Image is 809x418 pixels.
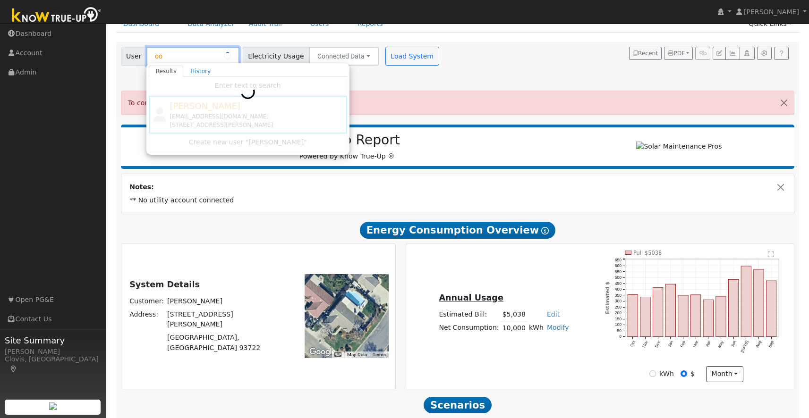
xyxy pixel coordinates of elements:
rect: onclick="" [691,295,701,337]
text: 450 [615,281,622,286]
rect: onclick="" [704,300,714,336]
span: Electricity Usage [243,47,309,66]
rect: onclick="" [766,281,776,337]
td: [STREET_ADDRESS][PERSON_NAME] [166,308,276,331]
text: 250 [615,305,622,309]
text: Jan [667,340,674,348]
h2: Scenario Report [130,132,563,148]
button: Map Data [347,351,367,358]
rect: onclick="" [716,296,726,337]
rect: onclick="" [754,269,764,337]
rect: onclick="" [678,295,688,337]
td: kWh [527,321,545,335]
strong: Notes: [129,183,154,191]
span: User [121,47,147,66]
text: Oct [630,340,637,348]
a: Map [9,365,18,373]
td: Net Consumption: [437,321,501,335]
td: Estimated Bill: [437,308,501,321]
button: Settings [757,47,772,60]
text: 0 [620,334,622,339]
td: [GEOGRAPHIC_DATA], [GEOGRAPHIC_DATA] 93722 [166,331,276,354]
text: 600 [615,263,622,268]
td: Customer: [128,295,166,308]
a: Results [149,66,184,77]
div: Clovis, [GEOGRAPHIC_DATA] [5,354,101,374]
a: Edit [547,310,560,318]
a: Open this area in Google Maps (opens a new window) [307,346,338,358]
span: To connect your utility provider, click "Connect Now" [128,99,303,107]
text: 350 [615,293,622,298]
img: Solar Maintenance Pros [636,142,722,151]
text: 500 [615,275,622,280]
rect: onclick="" [666,284,676,337]
text: 150 [615,317,622,321]
td: $5,038 [501,308,527,321]
button: Multi-Series Graph [725,47,740,60]
text: 550 [615,269,622,274]
a: Modify [547,324,569,331]
input: $ [681,370,687,377]
i: Show Help [541,227,549,234]
span: Site Summary [5,334,101,347]
div: [PERSON_NAME] [5,347,101,357]
button: Close [774,91,794,114]
rect: onclick="" [653,287,663,337]
text: 400 [615,287,622,292]
text: 50 [617,328,622,333]
label: kWh [659,369,674,379]
span: PDF [668,50,685,57]
text: Aug [755,340,763,348]
u: System Details [129,280,200,289]
a: History [183,66,218,77]
img: retrieve [49,402,57,410]
button: Recent [629,47,662,60]
text: 100 [615,322,622,327]
text: Jun [730,340,737,348]
span: Scenarios [424,397,491,414]
rect: onclick="" [640,297,650,336]
text: Estimated $ [605,282,610,314]
button: month [706,366,743,382]
rect: onclick="" [729,279,739,337]
button: Connected Data [309,47,379,66]
a: Help Link [774,47,789,60]
text: Feb [680,340,687,348]
text: Pull $5038 [633,249,662,256]
text: Dec [654,340,662,349]
text: Nov [641,340,649,349]
text: Apr [705,340,712,347]
text: [DATE] [740,340,749,353]
label: $ [690,369,695,379]
span: Energy Consumption Overview [360,222,555,239]
rect: onclick="" [741,266,751,337]
u: Annual Usage [439,293,503,302]
text: 650 [615,257,622,262]
text: May [717,340,724,349]
td: Address: [128,308,166,331]
text: Sep [768,340,775,348]
button: Keyboard shortcuts [334,351,341,358]
div: Powered by Know True-Up ® [126,132,569,161]
td: 10,000 [501,321,527,335]
img: Know True-Up [7,5,106,26]
button: Load System [385,47,439,66]
input: kWh [649,370,656,377]
td: ** No utility account connected [128,194,788,207]
button: Close [776,182,786,192]
td: [PERSON_NAME] [166,295,276,308]
text:  [768,251,774,258]
a: Terms (opens in new tab) [373,352,386,357]
span: [PERSON_NAME] [744,8,799,16]
input: Select a User [146,47,239,66]
text: 300 [615,299,622,303]
button: Login As [740,47,754,60]
img: Google [307,346,338,358]
button: PDF [664,47,693,60]
text: Mar [692,340,699,348]
button: Edit User [713,47,726,60]
text: 200 [615,310,622,315]
rect: onclick="" [628,294,638,336]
